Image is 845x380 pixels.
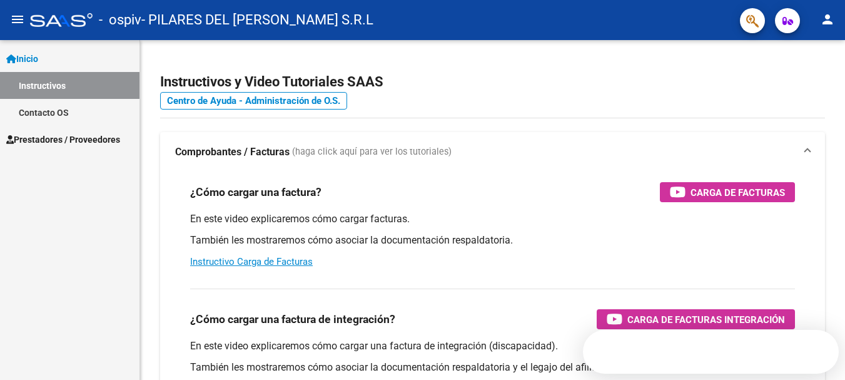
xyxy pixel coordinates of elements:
h2: Instructivos y Video Tutoriales SAAS [160,70,825,94]
a: Centro de Ayuda - Administración de O.S. [160,92,347,110]
h3: ¿Cómo cargar una factura de integración? [190,311,395,328]
span: (haga click aquí para ver los tutoriales) [292,145,452,159]
a: Instructivo Carga de Facturas [190,256,313,267]
span: Inicio [6,52,38,66]
h3: ¿Cómo cargar una factura? [190,183,321,201]
mat-icon: menu [10,12,25,27]
span: Carga de Facturas [691,185,785,200]
p: En este video explicaremos cómo cargar facturas. [190,212,795,226]
span: Prestadores / Proveedores [6,133,120,146]
p: También les mostraremos cómo asociar la documentación respaldatoria. [190,234,795,247]
strong: Comprobantes / Facturas [175,145,290,159]
button: Carga de Facturas Integración [597,309,795,329]
mat-icon: person [820,12,835,27]
iframe: Intercom live chat discovery launcher [583,330,839,374]
span: - ospiv [99,6,141,34]
iframe: Intercom live chat [802,337,832,367]
p: También les mostraremos cómo asociar la documentación respaldatoria y el legajo del afiliado. [190,361,795,374]
mat-expansion-panel-header: Comprobantes / Facturas (haga click aquí para ver los tutoriales) [160,132,825,172]
button: Carga de Facturas [660,182,795,202]
span: - PILARES DEL [PERSON_NAME] S.R.L [141,6,373,34]
p: En este video explicaremos cómo cargar una factura de integración (discapacidad). [190,339,795,353]
span: Carga de Facturas Integración [627,312,785,327]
